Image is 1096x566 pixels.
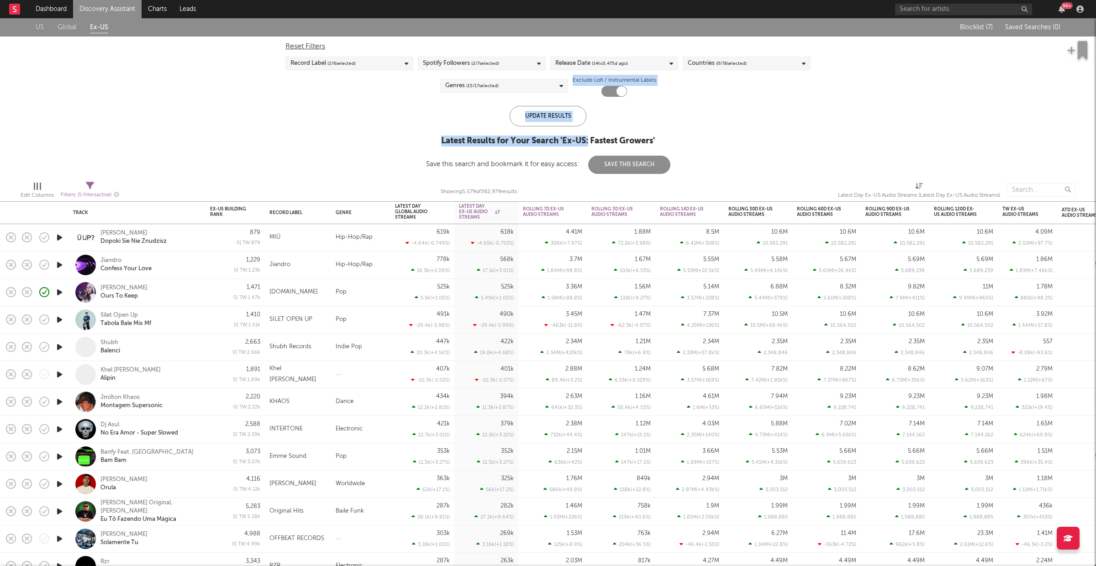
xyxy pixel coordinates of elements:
a: Balenci [100,347,120,355]
div: 0 | TW: 1.41k [210,323,260,328]
div: 6.41M ( +308 % ) [680,240,719,246]
div: 7.82M [771,366,788,372]
div: 422k [501,339,514,345]
a: Ex-US [90,22,108,33]
div: 19.8k ( +4.68 % ) [474,350,514,356]
div: 3.57M ( +228 % ) [681,295,719,301]
a: Eu Tô Fazendo Uma Mágica [100,515,176,524]
div: 7.14M [909,421,925,427]
div: 7.37M [703,311,719,317]
div: 1,229 [246,257,260,263]
div: 2,588 [245,421,260,427]
div: Pop [331,306,390,334]
a: Montagem Supersonic [100,402,163,410]
div: 89.4k ( +3.2 % ) [546,377,582,383]
div: 394k [500,393,514,399]
div: 5.49M ( +6.14k % ) [744,267,788,273]
div: -463k ( -11.8 % ) [544,322,582,328]
div: Rolling 14D Ex-US Audio Streams [660,206,706,217]
div: 5.53M ( +22.5k % ) [677,267,719,273]
div: 2.33M ( +27.8k % ) [677,350,719,356]
div: 10,564,502 [824,322,856,328]
input: Search for artists [895,4,1032,15]
div: 12.2k ( +2.82 % ) [412,404,450,410]
div: 619k [437,229,450,235]
div: 0 | TW: 2.66k [210,350,260,355]
div: 0 | TW: 1.47k [210,295,260,300]
div: 7.9M ( +411 % ) [890,295,925,301]
div: 2,348,846 [826,350,856,356]
div: Solamente Tu [100,539,138,547]
div: 1.21M [636,339,651,345]
a: Tabola Bale Mix Mf [100,320,151,328]
div: 10.5M [772,311,788,317]
div: 525k [501,284,514,290]
div: 4.25M ( +136 % ) [681,322,719,328]
div: 17.1k ( +3.01 % ) [477,267,514,273]
div: 1.44M ( +57.8 % ) [1012,322,1053,328]
div: 132k ( +9.27 % ) [614,295,651,301]
div: 6.73M ( +356 % ) [886,377,925,383]
div: 2.63M [566,393,582,399]
div: 421k [437,421,450,427]
div: 490k [500,311,514,317]
div: 0 | TW: 1.23k [210,268,260,273]
div: 72.2k ( +3.98 % ) [612,240,651,246]
div: 568k [500,257,514,262]
div: Latest Day Ex-US Audio Streams (Latest Day Ex-US Audio Streams) [838,178,1000,205]
div: Hip-Hop/Rap [331,252,390,279]
div: TW Ex-US Audio Streams [1002,206,1039,217]
div: -4.65k ( -0.753 % ) [471,240,514,246]
div: 1,471 [247,284,260,290]
div: 8.32M [840,284,856,290]
label: Exclude Lofi / Instrumental Labels [573,75,656,86]
div: Edit Columns [21,178,54,205]
div: Khel [PERSON_NAME] [100,366,161,374]
a: Jmilton Khaos [100,393,140,402]
div: Confess Your Love [100,265,152,273]
a: Dopoki Sie Nie Znudzisz [100,237,167,246]
div: 2.35M [772,339,788,345]
div: 9.23M [908,393,925,399]
div: 6.65M ( +516 % ) [749,404,788,410]
span: ( 2 / 6 selected) [327,58,356,69]
div: 7.37M ( +867 % ) [817,377,856,383]
div: Dance [331,388,390,416]
div: 10,582,291 [962,240,993,246]
div: Latest Day Ex-US Audio Streams [459,204,500,220]
div: Rolling 120D Ex-US Audio Streams [934,206,980,217]
div: Rolling 30D Ex-US Audio Streams [728,206,774,217]
div: 732k ( +44.4 % ) [544,432,582,438]
div: 641k ( +32.3 % ) [545,404,582,410]
div: 10.6M [977,311,993,317]
div: 5.61M ( +208 % ) [817,295,856,301]
span: ( 7 ) [986,24,993,31]
a: Banfy Feat. [GEOGRAPHIC_DATA] [100,448,194,456]
div: 3.45M [566,311,582,317]
div: 12.7k ( +3.01 % ) [412,432,450,438]
button: Saved Searches (0) [1002,24,1060,31]
div: Rzr [100,558,110,566]
div: 326k ( +7.97 % ) [545,240,582,246]
div: 5.62M ( +163 % ) [955,377,993,383]
div: 11M [983,284,993,290]
div: 10,564,502 [961,322,993,328]
div: INTERTONE [269,424,303,435]
div: 4.73M ( +414 % ) [749,432,788,438]
a: Alipin [100,374,116,383]
div: Rolling 60D Ex-US Audio Streams [797,206,843,217]
div: 3.57M ( +169 % ) [681,377,719,383]
div: -62.3k ( -4.07 % ) [611,322,651,328]
div: 9.23M [840,393,856,399]
div: 4.61M [703,393,719,399]
div: Hip-Hop/Rap [331,224,390,252]
div: Showing 5,579 of 362,979 results [441,186,517,197]
a: Jiandro [100,257,121,265]
div: 8.22M [840,366,856,372]
a: [PERSON_NAME] [100,284,148,292]
div: Genres [445,80,499,91]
